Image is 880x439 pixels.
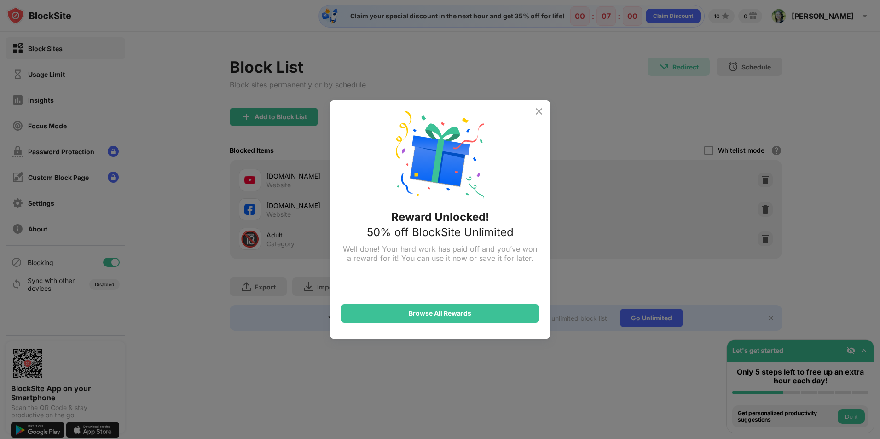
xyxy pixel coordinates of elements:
div: 50% off BlockSite Unlimited [367,225,514,239]
div: Browse All Rewards [409,310,471,317]
img: x-button.svg [533,106,544,117]
div: Reward Unlocked! [391,210,489,224]
div: Well done! Your hard work has paid off and you’ve won a reward for it! You can use it now or save... [341,244,539,263]
img: reward-unlock.svg [396,111,484,199]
